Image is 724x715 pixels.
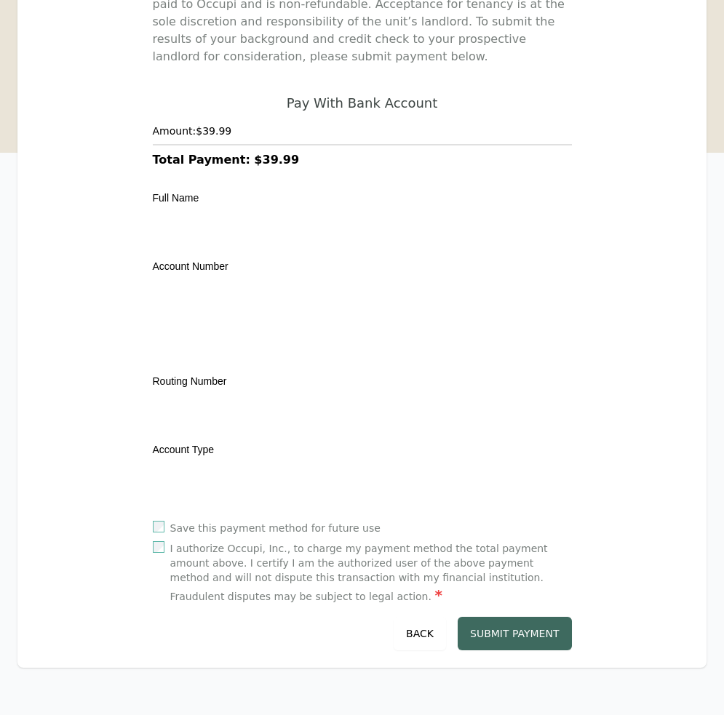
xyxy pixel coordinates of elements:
[394,617,446,650] button: Back
[153,260,228,272] label: Account Number
[153,151,572,169] h3: Total Payment: $39.99
[153,375,227,387] label: Routing Number
[287,95,438,112] h2: Pay With Bank Account
[153,124,572,138] h4: Amount: $39.99
[458,617,572,650] button: Submit Payment
[153,192,199,204] label: Full Name
[170,521,381,535] label: Save this payment method for future use
[170,541,572,605] label: I authorize Occupi, Inc., to charge my payment method the total payment amount above. I certify I...
[153,444,215,455] label: Account Type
